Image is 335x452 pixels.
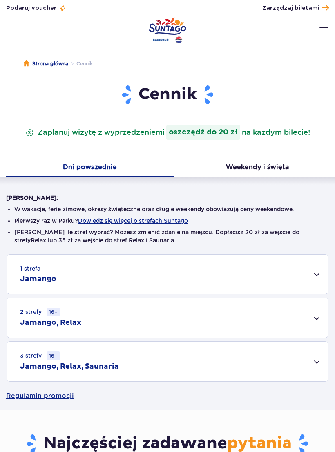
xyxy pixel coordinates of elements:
[20,264,40,273] small: 1 strefa
[47,351,60,360] small: 16+
[6,84,329,105] h1: Cennik
[6,382,329,410] a: Regulamin promocji
[262,2,329,13] a: Zarządzaj biletami
[20,274,56,284] h2: Jamango
[6,4,66,12] a: Podaruj voucher
[68,60,93,68] li: Cennik
[262,4,319,12] span: Zarządzaj biletami
[6,159,174,177] button: Dni powszednie
[20,362,119,371] h2: Jamango, Relax, Saunaria
[14,205,321,213] li: W wakacje, ferie zimowe, okresy świąteczne oraz długie weekendy obowiązują ceny weekendowe.
[20,318,81,328] h2: Jamango, Relax
[6,195,58,201] strong: [PERSON_NAME]:
[166,125,240,140] strong: oszczędź do 20 zł
[20,351,60,360] small: 3 strefy
[319,22,328,28] img: Open menu
[149,17,186,43] a: Park of Poland
[78,217,188,224] button: Dowiedz się więcej o strefach Suntago
[6,4,56,12] span: Podaruj voucher
[23,60,68,68] a: Strona główna
[20,308,60,316] small: 2 strefy
[14,217,321,225] li: Pierwszy raz w Parku?
[14,228,321,244] li: [PERSON_NAME] ile stref wybrać? Możesz zmienić zdanie na miejscu. Dopłacisz 20 zł za wejście do s...
[47,308,60,316] small: 16+
[24,125,312,140] p: Zaplanuj wizytę z wyprzedzeniem na każdym bilecie!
